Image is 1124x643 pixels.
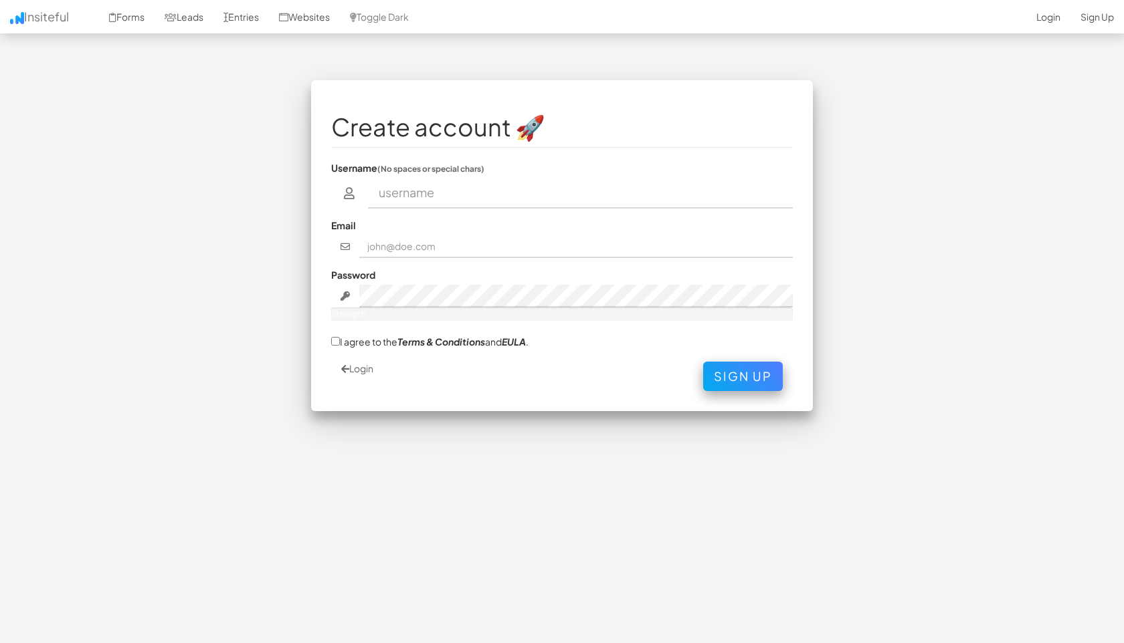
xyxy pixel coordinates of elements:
a: Terms & Conditions [397,336,485,348]
a: Login [341,362,373,374]
label: Password [331,268,375,281]
input: john@doe.com [359,235,793,258]
h1: Create account 🚀 [331,114,793,140]
button: Sign Up [703,362,783,391]
a: EULA [502,336,526,348]
input: username [368,178,793,209]
label: I agree to the and . [331,334,529,348]
label: Username [331,161,484,174]
label: Email [331,219,356,232]
small: (No spaces or special chars) [377,164,484,174]
input: I agree to theTerms & ConditionsandEULA. [331,337,340,346]
img: icon.png [10,12,24,24]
